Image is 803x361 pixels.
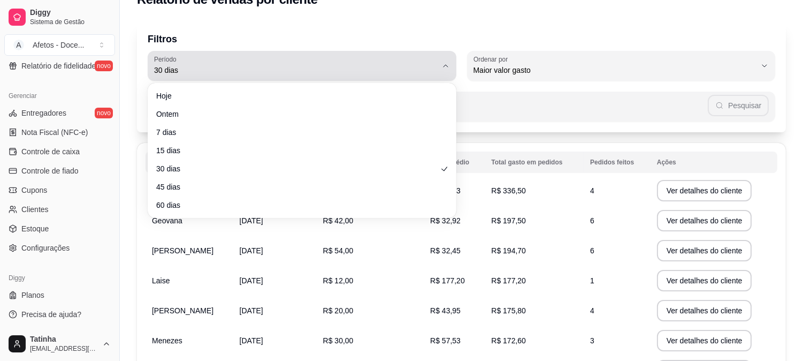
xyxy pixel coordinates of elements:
span: Tatinha [30,335,98,344]
span: Controle de fiado [21,166,79,176]
span: Controle de caixa [21,146,80,157]
th: Pedidos feitos [584,152,651,173]
span: [PERSON_NAME] [152,246,213,255]
span: R$ 32,92 [430,216,461,225]
span: Estoque [21,223,49,234]
span: [DATE] [240,276,263,285]
span: R$ 177,20 [491,276,526,285]
span: 60 dias [156,200,437,210]
span: Planos [21,290,44,300]
button: Ver detalhes do cliente [657,300,752,321]
p: Filtros [148,32,775,47]
span: 30 dias [156,163,437,174]
span: 1 [590,276,594,285]
button: Ver detalhes do cliente [657,240,752,261]
span: R$ 57,53 [430,336,461,345]
span: R$ 42,00 [323,216,354,225]
span: [DATE] [240,216,263,225]
span: [DATE] [240,306,263,315]
span: R$ 194,70 [491,246,526,255]
th: Ações [651,152,777,173]
div: Gerenciar [4,87,115,104]
span: 30 dias [154,65,437,76]
span: R$ 43,95 [430,306,461,315]
span: [DATE] [240,246,263,255]
span: [EMAIL_ADDRESS][DOMAIN_NAME] [30,344,98,353]
span: 3 [590,336,594,345]
span: R$ 54,00 [323,246,354,255]
span: Entregadores [21,108,66,118]
span: R$ 12,00 [323,276,354,285]
button: Select a team [4,34,115,56]
span: Configurações [21,243,70,253]
span: R$ 30,00 [323,336,354,345]
span: Hoje [156,91,437,101]
span: Clientes [21,204,49,215]
span: R$ 32,45 [430,246,461,255]
span: Menezes [152,336,182,345]
label: Ordenar por [473,55,511,64]
span: R$ 177,20 [430,276,465,285]
span: Geovana [152,216,182,225]
span: R$ 175,80 [491,306,526,315]
span: 15 dias [156,145,437,156]
div: Diggy [4,269,115,287]
span: Diggy [30,8,111,18]
span: R$ 84,13 [430,186,461,195]
span: R$ 20,00 [323,306,354,315]
span: Cupons [21,185,47,195]
span: Sistema de Gestão [30,18,111,26]
th: Nome [146,152,233,173]
button: Ver detalhes do cliente [657,180,752,201]
button: Ver detalhes do cliente [657,270,752,291]
button: Ver detalhes do cliente [657,330,752,351]
span: Maior valor gasto [473,65,756,76]
button: Ver detalhes do cliente [657,210,752,231]
span: 6 [590,246,594,255]
span: Ontem [156,109,437,119]
span: R$ 336,50 [491,186,526,195]
th: Total gasto em pedidos [485,152,584,173]
span: R$ 172,60 [491,336,526,345]
span: 7 dias [156,127,437,138]
span: R$ 197,50 [491,216,526,225]
span: A [13,40,24,50]
span: 45 dias [156,182,437,192]
span: Relatório de fidelidade [21,61,96,71]
span: Precisa de ajuda? [21,309,81,320]
span: 6 [590,216,594,225]
span: Laise [152,276,170,285]
div: Afetos - Doce ... [33,40,85,50]
span: [DATE] [240,336,263,345]
label: Período [154,55,180,64]
span: 4 [590,186,594,195]
span: Nota Fiscal (NFC-e) [21,127,88,138]
span: 4 [590,306,594,315]
span: [PERSON_NAME] [152,306,213,315]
